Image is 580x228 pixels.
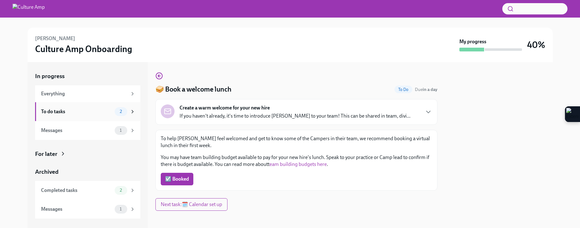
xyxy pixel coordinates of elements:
[35,121,140,140] a: Messages1
[459,38,486,45] strong: My progress
[415,87,437,92] span: Due
[116,128,125,133] span: 1
[161,135,432,149] p: To help [PERSON_NAME] feel welcomed and get to know some of the Campers in their team, we recomme...
[41,187,112,194] div: Completed tasks
[13,4,45,14] img: Culture Amp
[41,90,127,97] div: Everything
[155,198,227,211] button: Next task:🗓️ Calendar set up
[269,161,327,167] a: team building budgets here
[41,127,112,134] div: Messages
[35,200,140,219] a: Messages1
[161,154,432,168] p: You may have team building budget available to pay for your new hire's lunch. Speak to your pract...
[395,87,412,92] span: To Do
[35,72,140,80] a: In progress
[35,181,140,200] a: Completed tasks2
[41,206,112,213] div: Messages
[116,188,126,193] span: 2
[35,43,132,55] h3: Culture Amp Onboarding
[116,207,125,211] span: 1
[161,201,222,208] span: Next task : 🗓️ Calendar set up
[180,113,410,119] p: If you haven't already, it's time to introduce [PERSON_NAME] to your team! This can be shared in ...
[415,87,437,93] span: October 16th, 2025 16:00
[180,104,270,111] strong: Create a warm welcome for your new hire
[41,108,112,115] div: To do tasks
[116,109,126,114] span: 2
[35,85,140,102] a: Everything
[35,150,57,158] div: For later
[35,35,75,42] h6: [PERSON_NAME]
[566,108,579,120] img: Extension Icon
[35,168,140,176] a: Archived
[35,150,140,158] a: For later
[155,85,232,94] h4: 🥪 Book a welcome lunch
[423,87,437,92] strong: in a day
[35,102,140,121] a: To do tasks2
[165,176,189,182] span: ☑️ Booked
[527,39,545,50] h3: 40%
[161,173,193,185] button: ☑️ Booked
